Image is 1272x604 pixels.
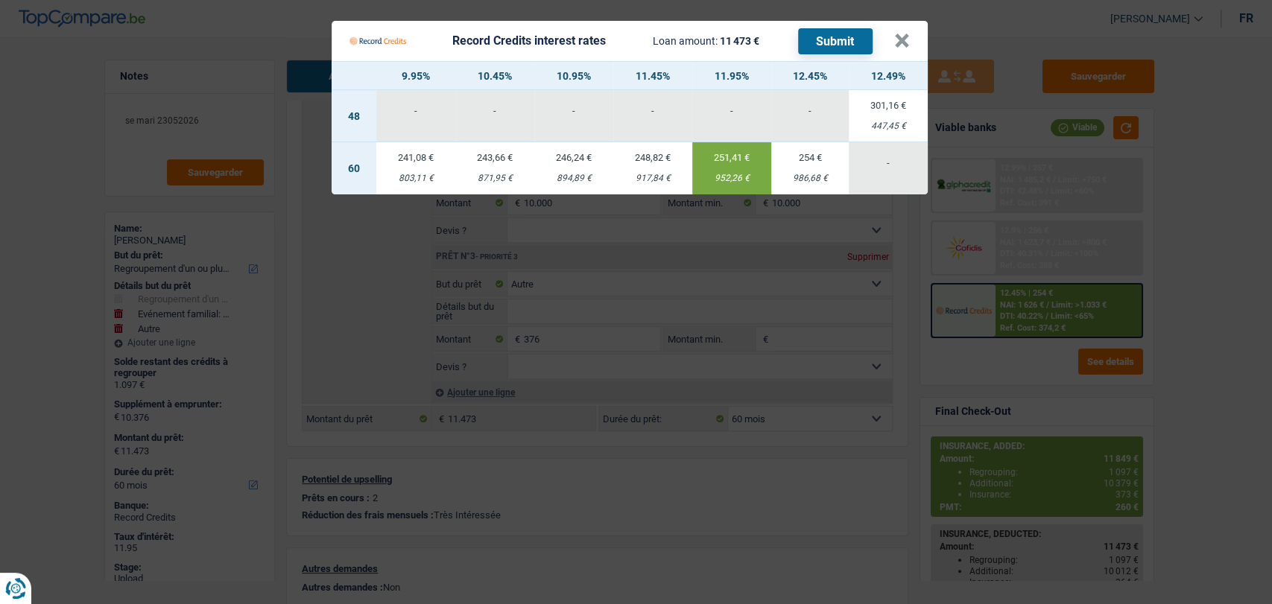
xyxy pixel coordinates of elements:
div: 246,24 € [534,153,613,162]
div: 447,45 € [849,121,928,131]
button: Submit [798,28,873,54]
div: 241,08 € [376,153,455,162]
div: 301,16 € [849,101,928,110]
img: Record Credits [349,27,406,55]
div: 894,89 € [534,174,613,183]
th: 9.95% [376,62,455,90]
td: 48 [332,90,376,142]
div: 871,95 € [455,174,534,183]
th: 11.45% [613,62,692,90]
div: 986,68 € [771,174,849,183]
div: 917,84 € [613,174,692,183]
div: 803,11 € [376,174,455,183]
div: 952,26 € [692,174,771,183]
span: 11 473 € [720,35,759,47]
div: 251,41 € [692,153,771,162]
div: - [849,158,928,168]
th: 12.49% [849,62,928,90]
div: 248,82 € [613,153,692,162]
div: - [376,106,455,115]
div: Record Credits interest rates [452,35,606,47]
span: Loan amount: [653,35,718,47]
div: - [455,106,534,115]
div: - [692,106,771,115]
th: 12.45% [771,62,849,90]
div: - [613,106,692,115]
th: 10.45% [455,62,534,90]
th: 11.95% [692,62,771,90]
button: × [894,34,910,48]
div: - [534,106,613,115]
div: - [771,106,849,115]
div: 243,66 € [455,153,534,162]
th: 10.95% [534,62,613,90]
td: 60 [332,142,376,194]
div: 254 € [771,153,849,162]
